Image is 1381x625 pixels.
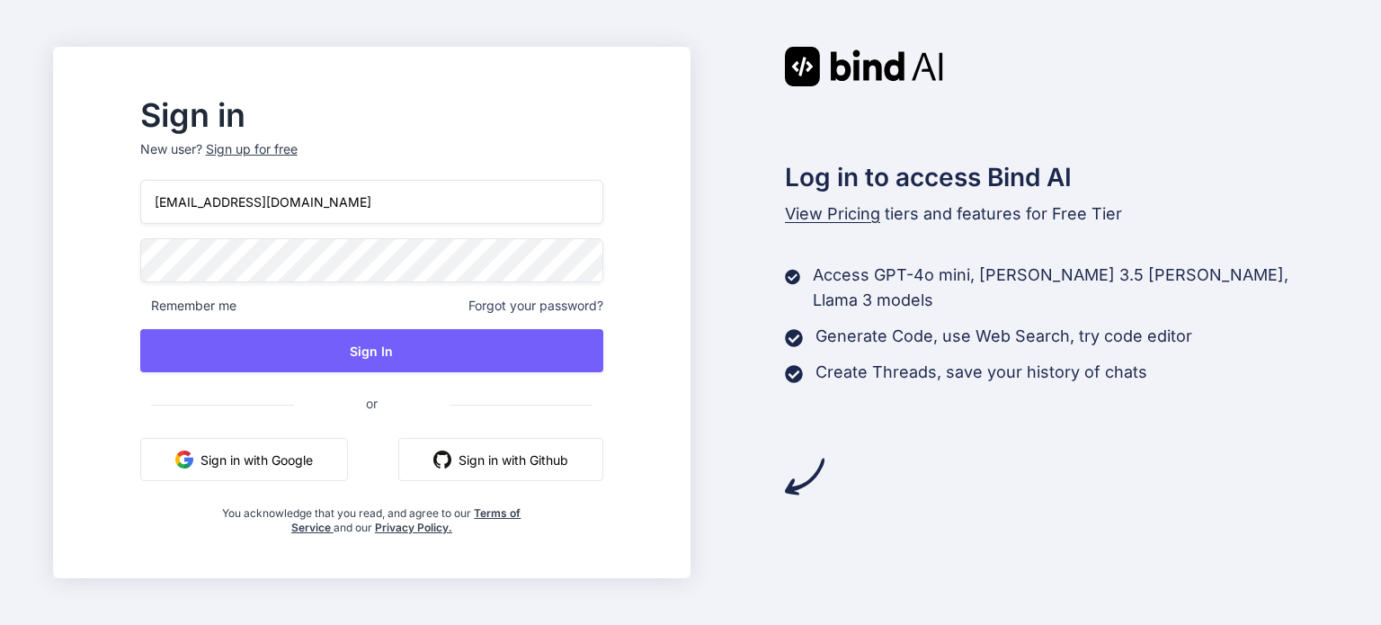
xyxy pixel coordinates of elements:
[815,324,1192,349] p: Generate Code, use Web Search, try code editor
[140,101,603,129] h2: Sign in
[468,297,603,315] span: Forgot your password?
[294,381,450,425] span: or
[785,47,943,86] img: Bind AI logo
[785,158,1328,196] h2: Log in to access Bind AI
[813,263,1328,313] p: Access GPT-4o mini, [PERSON_NAME] 3.5 [PERSON_NAME], Llama 3 models
[140,438,348,481] button: Sign in with Google
[140,180,603,224] input: Login or Email
[815,360,1147,385] p: Create Threads, save your history of chats
[785,201,1328,227] p: tiers and features for Free Tier
[175,451,193,469] img: google
[140,329,603,372] button: Sign In
[433,451,451,469] img: github
[375,521,452,534] a: Privacy Policy.
[140,297,236,315] span: Remember me
[398,438,603,481] button: Sign in with Github
[291,506,521,534] a: Terms of Service
[218,496,527,535] div: You acknowledge that you read, and agree to our and our
[785,457,824,496] img: arrow
[206,140,298,158] div: Sign up for free
[140,140,603,180] p: New user?
[785,204,880,223] span: View Pricing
